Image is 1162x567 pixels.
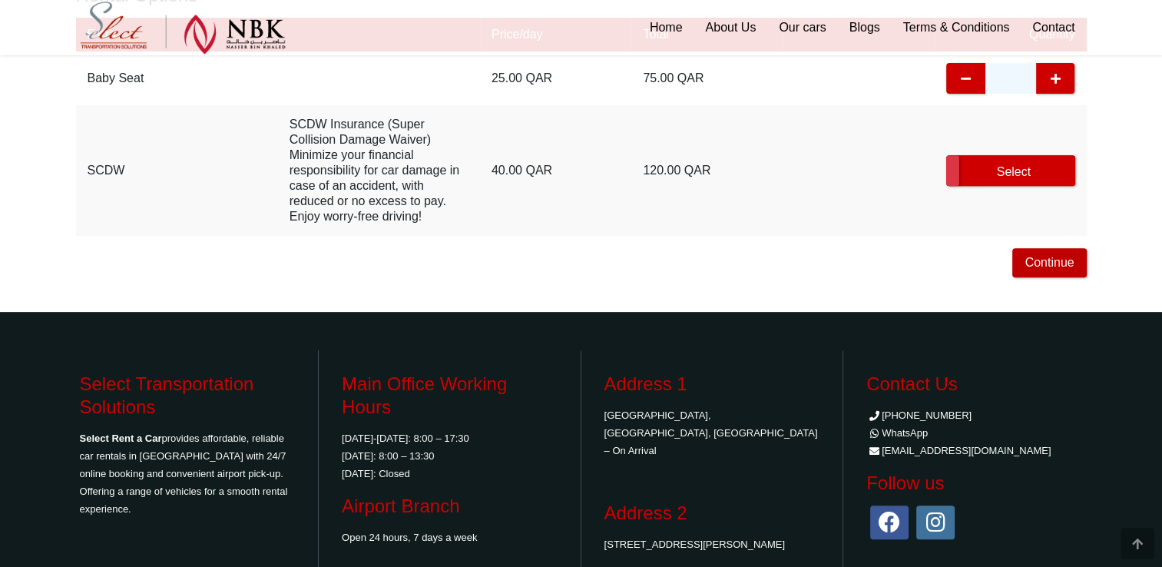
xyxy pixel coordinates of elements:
p: [DATE]-[DATE]: 8:00 – 17:30 [DATE]: 8:00 – 13:30 [DATE]: Closed [342,429,558,482]
h3: Address 1 [604,373,820,396]
h3: Select Transportation Solutions [80,373,296,419]
label: Select [946,155,1074,186]
a: WhatsApp [866,427,928,439]
a: [GEOGRAPHIC_DATA], [GEOGRAPHIC_DATA], [GEOGRAPHIC_DATA] – On Arrival [604,409,818,456]
h3: Main Office Working Hours [342,373,558,419]
span: 75.00 QAR [643,71,703,86]
h3: Contact Us [866,373,1083,396]
span: 120.00 QAR [643,163,710,178]
div: Go to top [1121,528,1154,559]
a: [PHONE_NUMBER] [866,409,972,421]
td: SCDW Insurance (Super Collision Damage Waiver) Minimize your financial responsibility for car dam... [278,105,480,236]
a: [STREET_ADDRESS][PERSON_NAME] [604,539,786,550]
td: Baby Seat [76,51,278,105]
strong: Select Rent a Car [80,433,162,444]
span: 40.00 QAR [492,163,552,178]
li: [EMAIL_ADDRESS][DOMAIN_NAME] [866,442,1083,459]
img: Select Rent a Car [80,2,286,55]
p: provides affordable, reliable car rentals in [GEOGRAPHIC_DATA] with 24/7 online booking and conve... [80,429,296,518]
span: 25.00 QAR [492,71,552,86]
p: Open 24 hours, 7 days a week [342,529,558,546]
h3: Address 2 [604,502,820,525]
td: SCDW [76,105,278,236]
h3: Follow us [866,472,1083,495]
h3: Airport Branch [342,495,558,518]
button: Continue [1012,248,1086,277]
